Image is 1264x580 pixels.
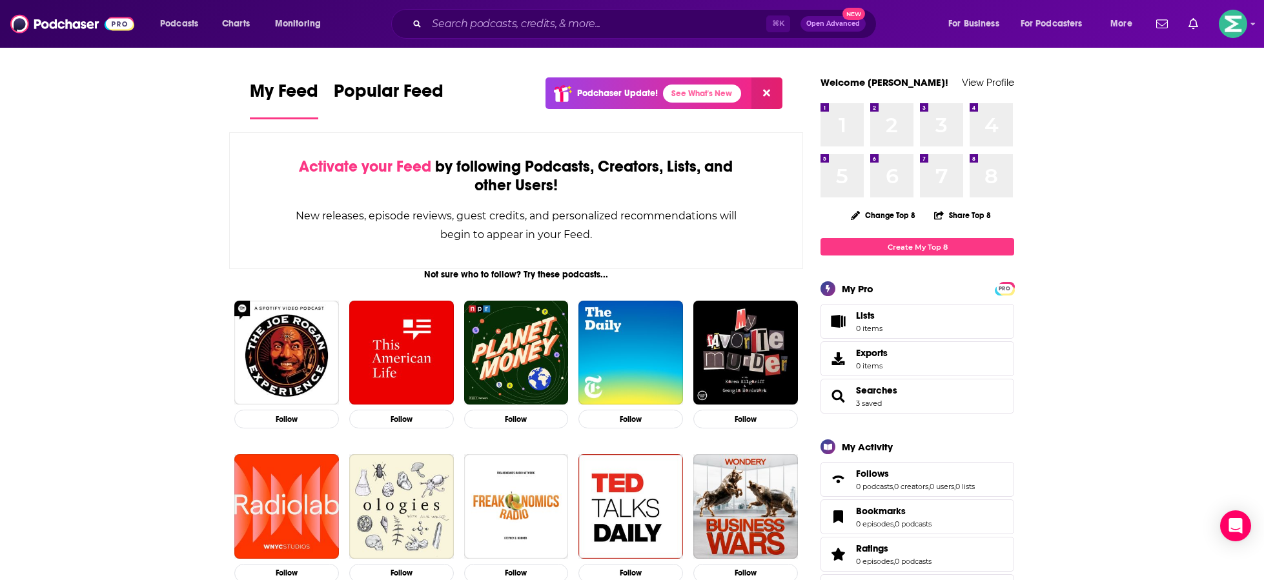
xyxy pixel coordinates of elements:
[895,519,932,528] a: 0 podcasts
[856,468,889,479] span: Follows
[1012,14,1101,34] button: open menu
[663,85,741,103] a: See What's New
[856,399,882,408] a: 3 saved
[821,537,1014,572] span: Ratings
[578,454,683,559] img: TED Talks Daily
[800,16,866,32] button: Open AdvancedNew
[893,482,894,491] span: ,
[1021,15,1083,33] span: For Podcasters
[825,350,851,368] span: Exports
[856,543,888,554] span: Ratings
[10,12,134,36] a: Podchaser - Follow, Share and Rate Podcasts
[266,14,338,34] button: open menu
[464,301,569,405] a: Planet Money
[856,385,897,396] a: Searches
[856,310,882,321] span: Lists
[766,15,790,32] span: ⌘ K
[856,505,906,517] span: Bookmarks
[577,88,658,99] p: Podchaser Update!
[299,157,431,176] span: Activate your Feed
[234,410,339,428] button: Follow
[997,283,1012,293] a: PRO
[1219,10,1247,38] img: User Profile
[349,454,454,559] a: Ologies with Alie Ward
[842,283,873,295] div: My Pro
[939,14,1015,34] button: open menu
[954,482,955,491] span: ,
[1110,15,1132,33] span: More
[821,379,1014,414] span: Searches
[821,462,1014,497] span: Follows
[843,207,923,223] button: Change Top 8
[894,482,928,491] a: 0 creators
[856,324,882,333] span: 0 items
[427,14,766,34] input: Search podcasts, credits, & more...
[821,238,1014,255] a: Create My Top 8
[856,505,932,517] a: Bookmarks
[821,76,948,88] a: Welcome [PERSON_NAME]!
[955,482,975,491] a: 0 lists
[464,410,569,428] button: Follow
[693,454,798,559] img: Business Wars
[928,482,930,491] span: ,
[349,301,454,405] img: This American Life
[856,347,888,359] span: Exports
[825,312,851,330] span: Lists
[229,269,803,280] div: Not sure who to follow? Try these podcasts...
[151,14,215,34] button: open menu
[825,470,851,488] a: Follows
[234,454,339,559] img: Radiolab
[578,301,683,405] img: The Daily
[1220,510,1251,541] div: Open Intercom Messenger
[214,14,258,34] a: Charts
[1219,10,1247,38] span: Logged in as LKassela
[275,15,321,33] span: Monitoring
[856,519,893,528] a: 0 episodes
[825,545,851,563] a: Ratings
[294,206,738,244] div: New releases, episode reviews, guest credits, and personalized recommendations will begin to appe...
[294,157,738,195] div: by following Podcasts, Creators, Lists, and other Users!
[403,9,889,39] div: Search podcasts, credits, & more...
[693,301,798,405] img: My Favorite Murder with Karen Kilgariff and Georgia Hardstark
[825,387,851,405] a: Searches
[893,519,895,528] span: ,
[930,482,954,491] a: 0 users
[856,310,875,321] span: Lists
[895,557,932,566] a: 0 podcasts
[856,468,975,479] a: Follows
[334,80,443,119] a: Popular Feed
[842,8,866,20] span: New
[948,15,999,33] span: For Business
[1183,13,1203,35] a: Show notifications dropdown
[349,410,454,428] button: Follow
[962,76,1014,88] a: View Profile
[856,482,893,491] a: 0 podcasts
[222,15,250,33] span: Charts
[250,80,318,110] span: My Feed
[842,441,893,453] div: My Activity
[464,454,569,559] img: Freakonomics Radio
[250,80,318,119] a: My Feed
[1101,14,1148,34] button: open menu
[693,410,798,428] button: Follow
[856,361,888,370] span: 0 items
[578,410,683,428] button: Follow
[234,301,339,405] img: The Joe Rogan Experience
[334,80,443,110] span: Popular Feed
[893,557,895,566] span: ,
[160,15,198,33] span: Podcasts
[997,284,1012,294] span: PRO
[1219,10,1247,38] button: Show profile menu
[856,543,932,554] a: Ratings
[856,557,893,566] a: 0 episodes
